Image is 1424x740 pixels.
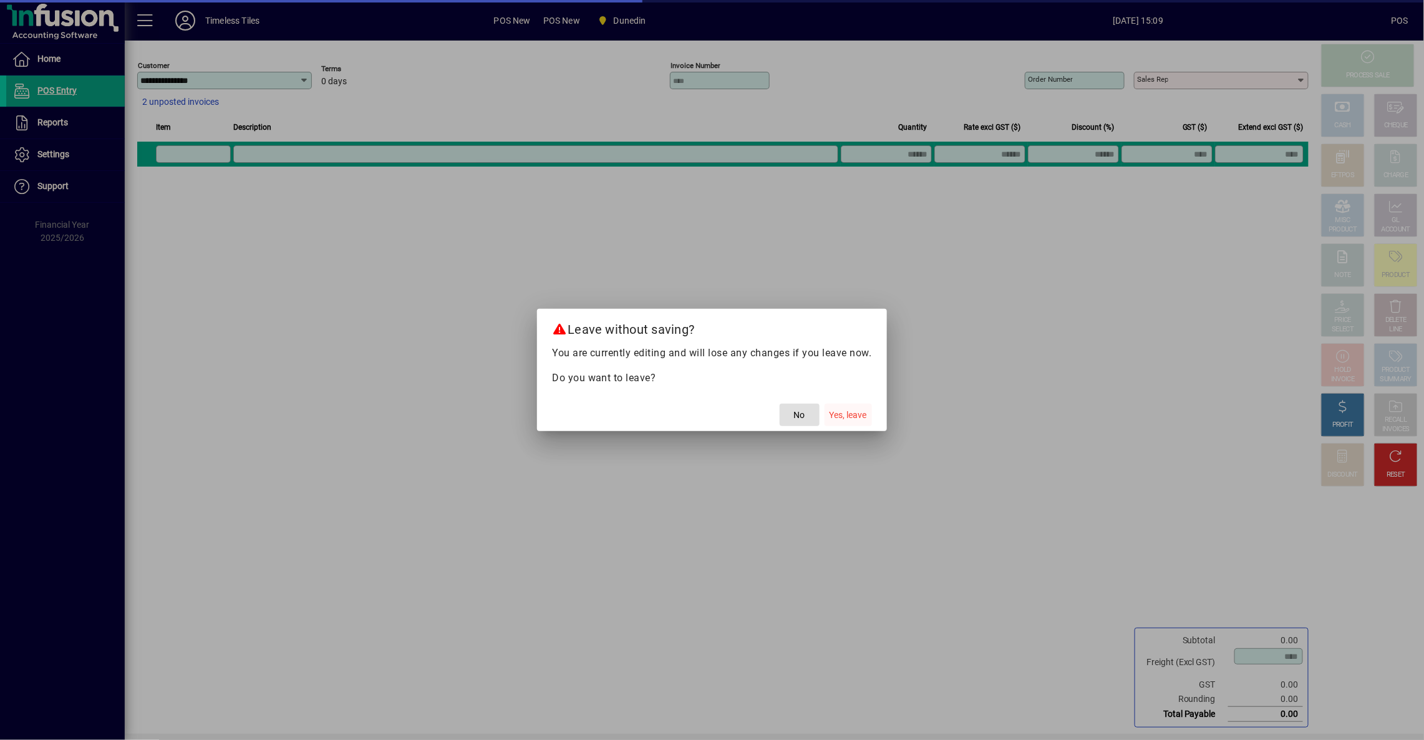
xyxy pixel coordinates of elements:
button: Yes, leave [825,404,872,426]
button: No [780,404,820,426]
span: Yes, leave [830,409,867,422]
span: No [794,409,805,422]
h2: Leave without saving? [537,309,887,345]
p: You are currently editing and will lose any changes if you leave now. [552,346,872,361]
p: Do you want to leave? [552,371,872,386]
